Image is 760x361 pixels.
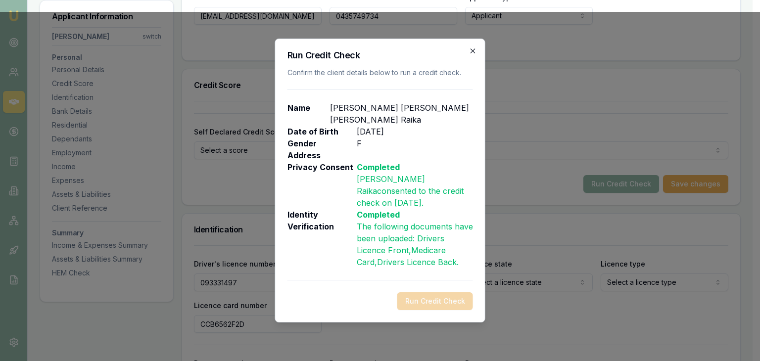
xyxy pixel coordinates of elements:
h2: Run Credit Check [287,51,473,60]
p: Privacy Consent [287,161,357,209]
span: , Drivers Licence Back [375,257,457,267]
p: Identity Verification [287,209,357,268]
p: [PERSON_NAME] Raika consented to the credit check on [DATE] . [357,173,473,209]
p: F [357,137,362,149]
p: [DATE] [357,126,384,137]
p: Name [287,102,330,126]
p: Completed [357,209,473,221]
p: Gender [287,137,357,149]
p: The following documents have been uploaded: . [357,221,473,268]
p: [PERSON_NAME] [PERSON_NAME] [PERSON_NAME] Raika [330,102,473,126]
p: Date of Birth [287,126,357,137]
p: Completed [357,161,473,173]
p: Confirm the client details below to run a credit check. [287,68,473,78]
p: Address [287,149,357,161]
